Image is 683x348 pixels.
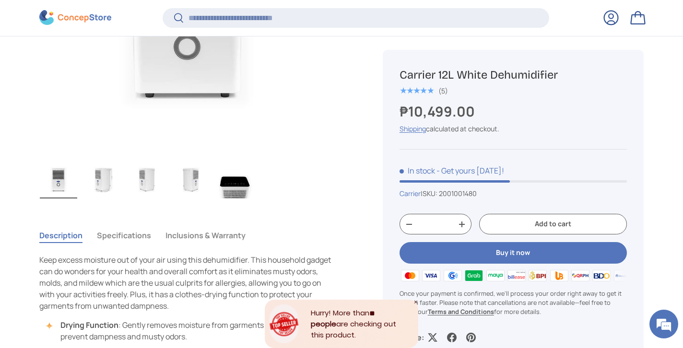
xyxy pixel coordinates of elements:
li: : Gently removes moisture from garments and linens to prevent dampness and musty odors. [49,319,337,342]
img: billease [506,269,527,283]
div: Close [413,300,418,304]
button: Inclusions & Warranty [165,224,246,246]
span: SKU: [423,189,437,198]
img: bpi [527,269,548,283]
button: Add to cart [479,214,627,235]
textarea: Type your message and hit 'Enter' [5,240,183,273]
p: Keep excess moisture out of your air using this dehumidifier. This household gadget can do wonder... [39,254,337,312]
img: carrier-dehumidifier-12-liter-left-side-with-dimensions-view-concepstore [84,160,121,198]
p: Once your payment is confirmed, we'll process your order right away to get it to you faster. Plea... [400,289,627,317]
a: Carrier [400,189,421,198]
strong: ₱10,499.00 [400,102,477,121]
img: maya [484,269,506,283]
img: gcash [442,269,463,283]
a: Shipping [400,124,426,133]
div: Minimize live chat window [157,5,180,28]
span: 2001001480 [439,189,477,198]
img: carrier-dehumidifier-12-liter-right-side-view-concepstore [172,160,210,198]
img: qrph [570,269,591,283]
button: Specifications [97,224,151,246]
div: 5.0 out of 5.0 stars [400,87,434,95]
a: 5.0 out of 5.0 stars (5) [400,85,448,95]
img: carrier-dehumidifier-12-liter-full-view-concepstore [40,160,77,198]
img: visa [421,269,442,283]
p: - Get yours [DATE]! [436,166,504,176]
h1: Carrier 12L White Dehumidifier [400,68,627,82]
img: ConcepStore [39,11,111,25]
div: calculated at checkout. [400,124,627,134]
strong: Drying Function [60,320,118,330]
img: carrier-dehumidifier-12-liter-top-with-buttons-view-concepstore [216,160,254,198]
button: Buy it now [400,243,627,264]
span: ★★★★★ [400,86,434,96]
img: ubp [548,269,569,283]
button: Description [39,224,82,246]
a: Terms and Conditions [428,307,494,316]
div: Chat with us now [50,54,161,66]
img: grabpay [463,269,484,283]
div: (5) [438,87,448,94]
img: bdo [591,269,612,283]
img: carrier-dehumidifier-12-liter-left-side-view-concepstore [128,160,165,198]
span: We're online! [56,110,132,207]
img: master [400,269,421,283]
span: | [421,189,477,198]
span: In stock [400,166,435,176]
img: metrobank [612,269,634,283]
